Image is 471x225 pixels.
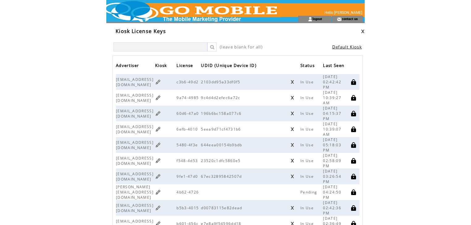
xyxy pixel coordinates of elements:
span: [DATE] 10:39:07 AM [323,121,341,137]
span: 2103dd95a33df0f5 [201,79,242,85]
span: [EMAIL_ADDRESS][DOMAIN_NAME] [116,77,154,87]
span: 67ec32895842507d [201,174,243,179]
a: Click to disable this license [351,111,356,116]
span: c3b6-49d2 [176,79,200,85]
span: [DATE] 03:26:54 PM [323,169,341,184]
span: [EMAIL_ADDRESS][DOMAIN_NAME] [116,203,154,213]
span: [EMAIL_ADDRESS][DOMAIN_NAME] [116,124,154,135]
a: Click to disable this license [351,190,356,195]
span: [EMAIL_ADDRESS][DOMAIN_NAME] [116,156,154,166]
span: 644eea00154b9bdb [201,142,244,148]
span: d00783115e82dead [201,205,244,210]
span: Pending [300,190,319,195]
span: [DATE] 02:42:42 PM [323,74,341,90]
a: Click to unregister this device from this license [291,206,294,210]
a: License [176,61,196,71]
a: Default Kiosk [332,44,362,50]
a: Status [294,61,318,71]
span: [DATE] 02:42:36 PM [323,200,341,216]
a: Click to unregister this device from this license [291,111,294,115]
span: 9c4d4d2efec6a72c [201,95,242,100]
span: [DATE] 04:15:37 PM [323,106,341,121]
span: In Use [300,111,315,116]
span: 5480-4f3e [176,142,199,148]
a: Click to unregister this device from this license [291,127,294,131]
span: In Use [300,95,315,100]
span: (leave blank for all) [220,44,263,50]
a: Click to disable this license [351,127,356,132]
a: Click to disable this license [351,79,356,85]
span: Kiosk [155,61,169,71]
a: Last Seen [323,61,347,71]
span: [EMAIL_ADDRESS][DOMAIN_NAME] [116,171,154,182]
a: Click to edit kiosk [155,173,161,179]
span: License [176,61,194,71]
span: In Use [300,205,315,210]
a: Click to edit kiosk [155,189,161,195]
span: 196b6bc158a077c6 [201,111,243,116]
a: Click to disable this license [351,142,356,148]
a: Click to unregister this device from this license [291,96,294,100]
span: UDID (Unique Device ID) [201,61,258,71]
a: Click to disable this license [351,205,356,211]
span: [PERSON_NAME][EMAIL_ADDRESS][DOMAIN_NAME] [116,184,154,200]
a: Click to edit kiosk [155,158,161,164]
span: In Use [300,142,315,148]
a: Click to edit kiosk [155,205,161,211]
span: [DATE] 10:39:27 AM [323,90,341,106]
span: In Use [300,158,315,163]
span: [EMAIL_ADDRESS][DOMAIN_NAME] [116,93,154,103]
span: In Use [300,174,315,179]
a: Advertiser [116,61,142,71]
a: Click to unregister this device from this license [291,174,294,178]
span: 5eea9d71cf4731b6 [201,127,242,132]
a: Click to edit kiosk [155,95,161,101]
span: 9fe1-47d0 [176,174,199,179]
a: UDID (Unique Device ID) [201,61,260,71]
span: In Use [300,127,315,132]
a: Click to edit kiosk [155,142,161,148]
a: Click to disable this license [351,95,356,101]
span: [DATE] 05:18:03 PM [323,137,341,153]
span: Last Seen [323,61,346,71]
span: 23520c1dfc5860e5 [201,158,242,163]
span: 9a74-4985 [176,95,200,100]
img: account_icon.gif [308,17,312,22]
a: Click to unregister this device from this license [291,143,294,147]
a: Click to unregister this device from this license [291,159,294,163]
span: Hello [PERSON_NAME] [325,10,362,15]
span: [EMAIL_ADDRESS][DOMAIN_NAME] [116,140,154,150]
span: Advertiser [116,61,140,71]
span: f548-4d53 [176,158,199,163]
span: Status [300,61,316,71]
a: Click to unregister this device from this license [291,80,294,84]
span: 6efb-4010 [176,127,199,132]
span: [DATE] 02:58:09 PM [323,153,341,169]
span: In Use [300,79,315,85]
a: Click to disable this license [351,174,356,179]
span: 60d6-47a0 [176,111,200,116]
span: Kiosk License Keys [116,28,166,35]
span: 4b62-4726 [176,190,200,195]
a: Click to edit kiosk [155,126,161,132]
span: [EMAIL_ADDRESS][DOMAIN_NAME] [116,108,154,119]
a: Click to disable this license [351,158,356,164]
img: contact_us_icon.gif [337,17,342,22]
a: logout [312,17,322,21]
span: [DATE] 04:24:50 PM [323,184,341,200]
a: Click to edit kiosk [155,79,161,85]
span: b5b3-4015 [176,205,200,210]
a: Click to edit kiosk [155,110,161,116]
a: contact us [342,17,358,21]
